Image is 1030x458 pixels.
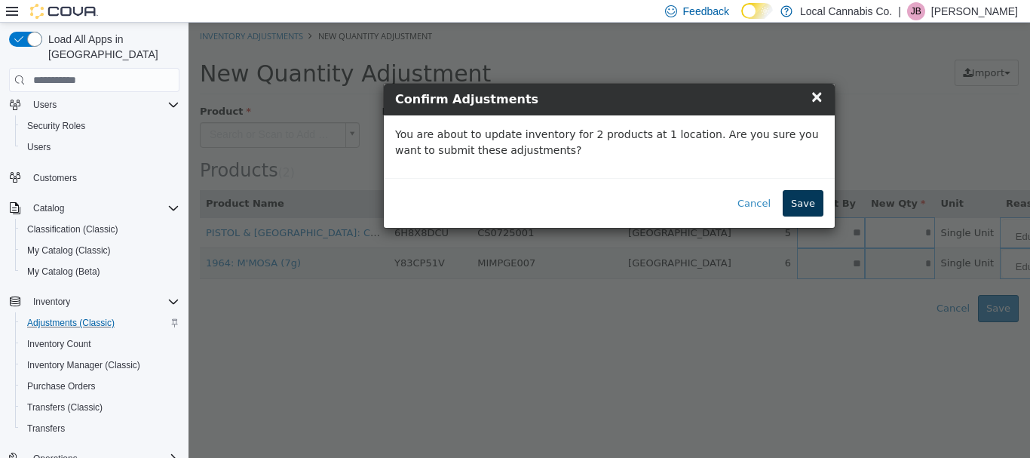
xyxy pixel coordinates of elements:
[27,359,140,371] span: Inventory Manager (Classic)
[27,317,115,329] span: Adjustments (Classic)
[15,115,185,137] button: Security Roles
[27,423,65,435] span: Transfers
[15,334,185,355] button: Inventory Count
[15,418,185,439] button: Transfers
[15,219,185,240] button: Classification (Classic)
[15,397,185,418] button: Transfers (Classic)
[21,263,179,281] span: My Catalog (Beta)
[15,240,185,261] button: My Catalog (Classic)
[27,169,83,187] a: Customers
[21,241,117,260] a: My Catalog (Classic)
[27,266,100,278] span: My Catalog (Beta)
[21,138,57,156] a: Users
[21,138,179,156] span: Users
[741,3,773,19] input: Dark Mode
[21,398,109,417] a: Transfers (Classic)
[21,241,179,260] span: My Catalog (Classic)
[15,376,185,397] button: Purchase Orders
[800,2,892,20] p: Local Cannabis Co.
[21,377,102,395] a: Purchase Orders
[21,314,179,332] span: Adjustments (Classic)
[27,338,91,350] span: Inventory Count
[27,141,51,153] span: Users
[621,65,635,83] span: ×
[21,117,179,135] span: Security Roles
[594,168,635,195] button: Save
[27,120,85,132] span: Security Roles
[3,291,185,312] button: Inventory
[21,420,71,438] a: Transfers
[27,244,111,257] span: My Catalog (Classic)
[27,223,118,235] span: Classification (Classic)
[33,172,77,184] span: Customers
[42,32,179,62] span: Load All Apps in [GEOGRAPHIC_DATA]
[21,314,121,332] a: Adjustments (Classic)
[21,356,146,374] a: Inventory Manager (Classic)
[907,2,925,20] div: Jennifer Booth
[21,420,179,438] span: Transfers
[3,198,185,219] button: Catalog
[27,199,179,217] span: Catalog
[30,4,98,19] img: Cova
[21,398,179,417] span: Transfers (Classic)
[33,296,70,308] span: Inventory
[21,220,179,238] span: Classification (Classic)
[3,167,185,189] button: Customers
[911,2,921,20] span: JB
[27,401,103,413] span: Transfers (Classic)
[931,2,1018,20] p: [PERSON_NAME]
[21,117,91,135] a: Security Roles
[741,19,742,20] span: Dark Mode
[683,4,729,19] span: Feedback
[27,380,96,392] span: Purchase Orders
[21,356,179,374] span: Inventory Manager (Classic)
[21,377,179,395] span: Purchase Orders
[27,96,63,114] button: Users
[15,261,185,282] button: My Catalog (Beta)
[21,220,124,238] a: Classification (Classic)
[27,199,70,217] button: Catalog
[898,2,901,20] p: |
[15,137,185,158] button: Users
[27,96,179,114] span: Users
[27,293,76,311] button: Inventory
[3,94,185,115] button: Users
[27,293,179,311] span: Inventory
[33,99,57,111] span: Users
[207,68,635,86] h4: Confirm Adjustments
[21,335,97,353] a: Inventory Count
[541,168,590,195] button: Cancel
[15,355,185,376] button: Inventory Manager (Classic)
[33,202,64,214] span: Catalog
[15,312,185,334] button: Adjustments (Classic)
[21,335,179,353] span: Inventory Count
[21,263,106,281] a: My Catalog (Beta)
[207,104,635,136] p: You are about to update inventory for 2 products at 1 location. Are you sure you want to submit t...
[27,168,179,187] span: Customers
